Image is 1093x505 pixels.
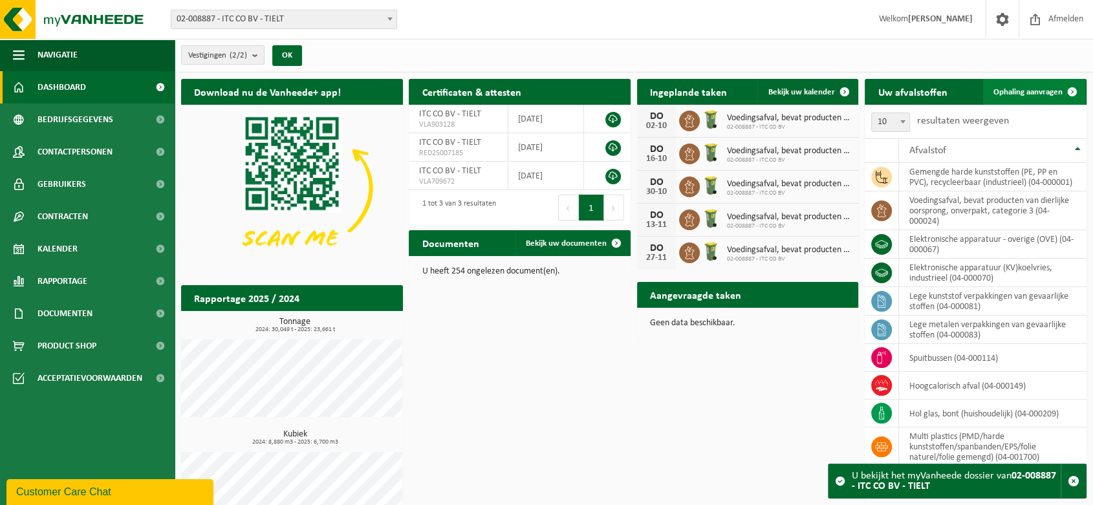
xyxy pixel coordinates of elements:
div: 27-11 [644,253,669,263]
span: 10 [871,113,910,132]
span: Bedrijfsgegevens [38,103,113,136]
td: multi plastics (PMD/harde kunststoffen/spanbanden/EPS/folie naturel/folie gemengd) (04-001700) [899,427,1087,466]
td: elektronische apparatuur (KV)koelvries, industrieel (04-000070) [899,259,1087,287]
button: Vestigingen(2/2) [181,45,265,65]
span: Ophaling aanvragen [993,88,1063,96]
a: Bekijk uw kalender [757,79,857,105]
span: Voedingsafval, bevat producten van dierlijke oorsprong, onverpakt, categorie 3 [727,245,852,255]
img: WB-0140-HPE-GN-50 [700,109,722,131]
span: VLA903128 [418,120,498,130]
div: U bekijkt het myVanheede dossier van [852,464,1061,498]
div: 13-11 [644,220,669,230]
strong: [PERSON_NAME] [908,14,973,24]
strong: 02-008887 - ITC CO BV - TIELT [852,471,1056,491]
span: 02-008887 - ITC CO BV [727,156,852,164]
h2: Ingeplande taken [637,79,740,104]
span: Gebruikers [38,168,86,200]
span: Voedingsafval, bevat producten van dierlijke oorsprong, onverpakt, categorie 3 [727,179,852,189]
span: Bekijk uw documenten [526,239,607,248]
td: gemengde harde kunststoffen (PE, PP en PVC), recycleerbaar (industrieel) (04-000001) [899,163,1087,191]
span: Documenten [38,297,92,330]
div: DO [644,243,669,253]
label: resultaten weergeven [916,116,1008,126]
h2: Documenten [409,230,492,255]
td: spuitbussen (04-000114) [899,344,1087,372]
button: Previous [558,195,579,220]
button: OK [272,45,302,66]
span: Contactpersonen [38,136,113,168]
span: ITC CO BV - TIELT [418,138,481,147]
span: Voedingsafval, bevat producten van dierlijke oorsprong, onverpakt, categorie 3 [727,146,852,156]
div: DO [644,177,669,188]
div: 30-10 [644,188,669,197]
a: Ophaling aanvragen [983,79,1085,105]
span: Acceptatievoorwaarden [38,362,142,394]
img: WB-0140-HPE-GN-50 [700,142,722,164]
span: Voedingsafval, bevat producten van dierlijke oorsprong, onverpakt, categorie 3 [727,113,852,124]
td: elektronische apparatuur - overige (OVE) (04-000067) [899,230,1087,259]
span: 02-008887 - ITC CO BV - TIELT [171,10,396,28]
img: WB-0140-HPE-GN-50 [700,241,722,263]
img: WB-0140-HPE-GN-50 [700,208,722,230]
div: 1 tot 3 van 3 resultaten [415,193,495,222]
h2: Aangevraagde taken [637,282,754,307]
span: Kalender [38,233,78,265]
div: 02-10 [644,122,669,131]
span: 02-008887 - ITC CO BV - TIELT [171,10,397,29]
span: RED25007185 [418,148,498,158]
td: hoogcalorisch afval (04-000149) [899,372,1087,400]
h2: Certificaten & attesten [409,79,534,104]
h3: Kubiek [188,430,403,446]
span: 10 [872,113,909,131]
td: lege kunststof verpakkingen van gevaarlijke stoffen (04-000081) [899,287,1087,316]
td: lege metalen verpakkingen van gevaarlijke stoffen (04-000083) [899,316,1087,344]
td: [DATE] [508,105,584,133]
h2: Uw afvalstoffen [865,79,960,104]
span: 2024: 8,880 m3 - 2025: 6,700 m3 [188,439,403,446]
div: DO [644,111,669,122]
iframe: chat widget [6,477,216,505]
td: [DATE] [508,133,584,162]
h3: Tonnage [188,317,403,333]
span: Navigatie [38,39,78,71]
button: Next [604,195,624,220]
button: 1 [579,195,604,220]
h2: Rapportage 2025 / 2024 [181,285,312,310]
td: hol glas, bont (huishoudelijk) (04-000209) [899,400,1087,427]
span: 02-008887 - ITC CO BV [727,189,852,197]
span: Contracten [38,200,88,233]
span: Rapportage [38,265,87,297]
span: ITC CO BV - TIELT [418,109,481,119]
count: (2/2) [230,51,247,59]
span: Bekijk uw kalender [768,88,834,96]
span: 02-008887 - ITC CO BV [727,124,852,131]
span: VLA709672 [418,177,498,187]
span: Vestigingen [188,46,247,65]
td: [DATE] [508,162,584,190]
p: Geen data beschikbaar. [650,319,846,328]
span: 02-008887 - ITC CO BV [727,255,852,263]
div: DO [644,144,669,155]
span: 2024: 30,049 t - 2025: 23,661 t [188,327,403,333]
img: WB-0140-HPE-GN-50 [700,175,722,197]
span: 02-008887 - ITC CO BV [727,222,852,230]
a: Bekijk rapportage [307,310,402,336]
span: Afvalstof [909,145,946,156]
div: DO [644,210,669,220]
span: ITC CO BV - TIELT [418,166,481,176]
p: U heeft 254 ongelezen document(en). [422,267,618,276]
span: Product Shop [38,330,96,362]
span: Voedingsafval, bevat producten van dierlijke oorsprong, onverpakt, categorie 3 [727,212,852,222]
h2: Download nu de Vanheede+ app! [181,79,354,104]
span: Dashboard [38,71,86,103]
div: 16-10 [644,155,669,164]
img: Download de VHEPlus App [181,105,403,271]
a: Bekijk uw documenten [515,230,629,256]
td: voedingsafval, bevat producten van dierlijke oorsprong, onverpakt, categorie 3 (04-000024) [899,191,1087,230]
